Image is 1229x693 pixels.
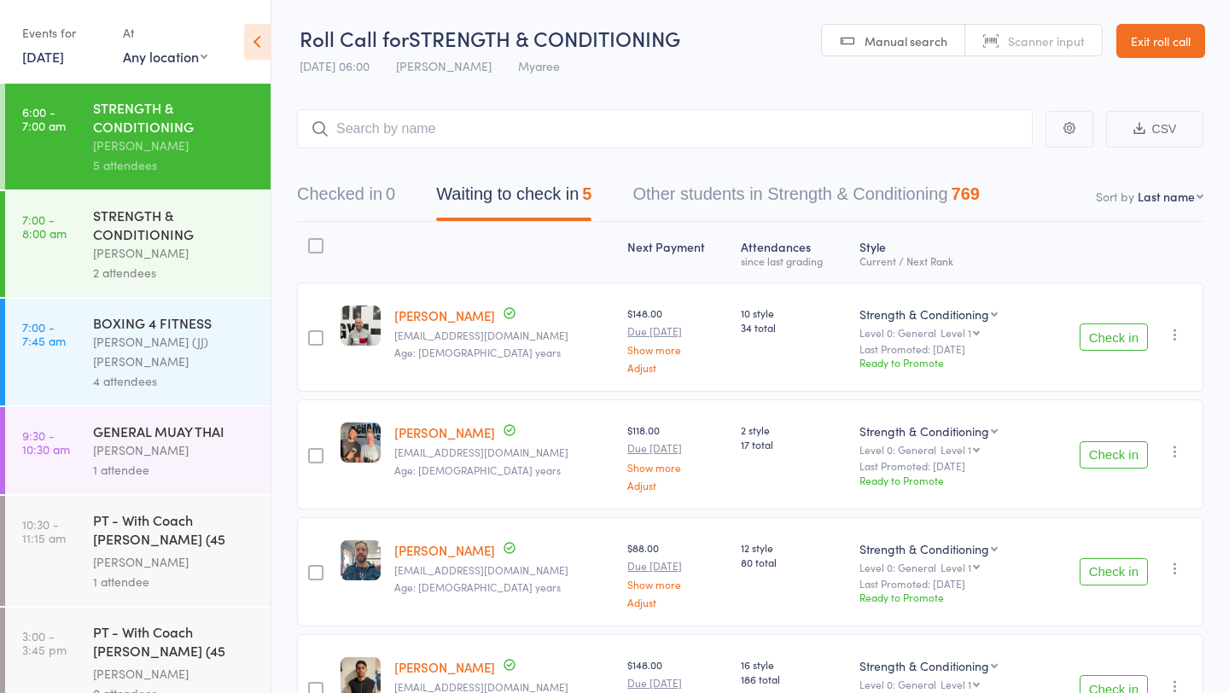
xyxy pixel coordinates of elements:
[93,155,256,175] div: 5 attendees
[1080,441,1148,469] button: Check in
[859,444,1034,455] div: Level 0: General
[741,422,846,437] span: 2 style
[394,658,495,676] a: [PERSON_NAME]
[22,517,66,544] time: 10:30 - 11:15 am
[394,423,495,441] a: [PERSON_NAME]
[1138,188,1195,205] div: Last name
[123,19,207,47] div: At
[1080,558,1148,585] button: Check in
[394,329,614,341] small: Robertdavidson1993@hotmail.com
[859,657,989,674] div: Strength & Conditioning
[627,306,727,373] div: $148.00
[627,597,727,608] a: Adjust
[941,444,971,455] div: Level 1
[341,306,381,346] img: image1754953509.png
[341,422,381,463] img: image1745490073.png
[741,255,846,266] div: since last grading
[394,579,561,594] span: Age: [DEMOGRAPHIC_DATA] years
[627,540,727,608] div: $88.00
[22,320,66,347] time: 7:00 - 7:45 am
[93,98,256,136] div: STRENGTH & CONDITIONING
[93,440,256,460] div: [PERSON_NAME]
[620,230,734,275] div: Next Payment
[93,371,256,391] div: 4 attendees
[734,230,853,275] div: Atten­dances
[5,191,271,297] a: 7:00 -8:00 amSTRENGTH & CONDITIONING[PERSON_NAME]2 attendees
[93,552,256,572] div: [PERSON_NAME]
[22,213,67,240] time: 7:00 - 8:00 am
[93,332,256,371] div: [PERSON_NAME] (JJ) [PERSON_NAME]
[22,428,70,456] time: 9:30 - 10:30 am
[1080,323,1148,351] button: Check in
[93,422,256,440] div: GENERAL MUAY THAI
[859,306,989,323] div: Strength & Conditioning
[300,24,409,52] span: Roll Call for
[627,442,727,454] small: Due [DATE]
[409,24,680,52] span: STRENGTH & CONDITIONING
[93,263,256,282] div: 2 attendees
[859,590,1034,604] div: Ready to Promote
[582,184,591,203] div: 5
[300,57,370,74] span: [DATE] 06:00
[627,462,727,473] a: Show more
[627,677,727,689] small: Due [DATE]
[394,306,495,324] a: [PERSON_NAME]
[741,672,846,686] span: 186 total
[5,407,271,494] a: 9:30 -10:30 amGENERAL MUAY THAI[PERSON_NAME]1 attendee
[859,562,1034,573] div: Level 0: General
[865,32,947,49] span: Manual search
[1116,24,1205,58] a: Exit roll call
[5,496,271,606] a: 10:30 -11:15 amPT - With Coach [PERSON_NAME] (45 minutes)[PERSON_NAME]1 attendee
[952,184,980,203] div: 769
[859,540,989,557] div: Strength & Conditioning
[93,460,256,480] div: 1 attendee
[394,345,561,359] span: Age: [DEMOGRAPHIC_DATA] years
[941,562,971,573] div: Level 1
[1096,188,1134,205] label: Sort by
[394,463,561,477] span: Age: [DEMOGRAPHIC_DATA] years
[436,176,591,221] button: Waiting to check in5
[853,230,1041,275] div: Style
[518,57,560,74] span: Myaree
[859,460,1034,472] small: Last Promoted: [DATE]
[22,629,67,656] time: 3:00 - 3:45 pm
[941,678,971,690] div: Level 1
[859,343,1034,355] small: Last Promoted: [DATE]
[627,579,727,590] a: Show more
[859,578,1034,590] small: Last Promoted: [DATE]
[93,510,256,552] div: PT - With Coach [PERSON_NAME] (45 minutes)
[394,446,614,458] small: Samantha.davis98@outlook.com
[627,480,727,491] a: Adjust
[859,678,1034,690] div: Level 0: General
[22,47,64,66] a: [DATE]
[5,299,271,405] a: 7:00 -7:45 amBOXING 4 FITNESS[PERSON_NAME] (JJ) [PERSON_NAME]4 attendees
[93,622,256,664] div: PT - With Coach [PERSON_NAME] (45 minutes)
[859,255,1034,266] div: Current / Next Rank
[741,657,846,672] span: 16 style
[341,540,381,580] img: image1728441869.png
[93,243,256,263] div: [PERSON_NAME]
[93,136,256,155] div: [PERSON_NAME]
[22,105,66,132] time: 6:00 - 7:00 am
[93,664,256,684] div: [PERSON_NAME]
[859,355,1034,370] div: Ready to Promote
[627,560,727,572] small: Due [DATE]
[627,422,727,490] div: $118.00
[859,327,1034,338] div: Level 0: General
[297,176,395,221] button: Checked in0
[859,473,1034,487] div: Ready to Promote
[859,422,989,440] div: Strength & Conditioning
[741,306,846,320] span: 10 style
[627,362,727,373] a: Adjust
[741,320,846,335] span: 34 total
[22,19,106,47] div: Events for
[123,47,207,66] div: Any location
[5,84,271,189] a: 6:00 -7:00 amSTRENGTH & CONDITIONING[PERSON_NAME]5 attendees
[394,681,614,693] small: roboymk1@gmail.com
[93,206,256,243] div: STRENGTH & CONDITIONING
[1008,32,1085,49] span: Scanner input
[297,109,1033,148] input: Search by name
[627,344,727,355] a: Show more
[394,564,614,576] small: fozevic@gmail.com
[741,540,846,555] span: 12 style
